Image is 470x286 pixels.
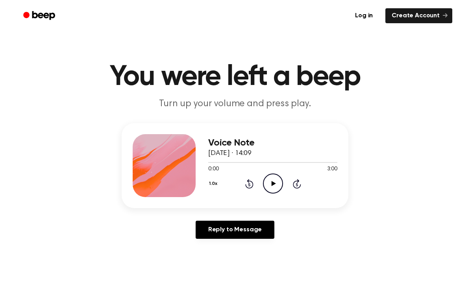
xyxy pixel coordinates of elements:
[385,8,452,23] a: Create Account
[18,8,62,24] a: Beep
[196,221,274,239] a: Reply to Message
[208,177,220,190] button: 1.0x
[84,98,386,111] p: Turn up your volume and press play.
[208,165,218,173] span: 0:00
[327,165,337,173] span: 3:00
[33,63,437,91] h1: You were left a beep
[347,7,381,25] a: Log in
[208,150,252,157] span: [DATE] · 14:09
[208,138,337,148] h3: Voice Note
